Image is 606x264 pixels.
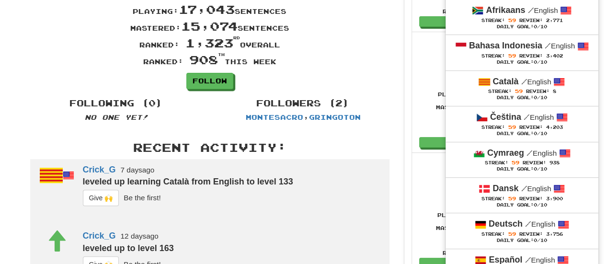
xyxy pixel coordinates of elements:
a: Català /English Streak: 59 Review: 8 Daily Goal:0/10 [446,71,598,106]
span: 0 [534,59,537,65]
div: Streak: [436,49,544,62]
button: Give 🙌 [83,190,119,206]
span: Streak: [481,53,504,58]
sup: rd [233,35,240,40]
small: English [521,78,551,86]
span: 0 [534,24,537,29]
div: Playing sentences [436,87,544,99]
a: Play [419,16,561,27]
small: 7 days ago [121,166,155,174]
span: 15,074 [181,19,238,33]
div: Ranked: this week [436,125,544,137]
strong: Dansk [492,184,518,193]
div: Daily Goal: /10 [455,238,589,244]
small: English [545,42,575,50]
strong: Cymraeg [487,148,524,158]
span: / [545,41,551,50]
small: English [521,184,551,193]
span: Streak: [481,18,504,23]
h4: Following (0) [30,99,203,108]
div: Daily Goal: /10 [455,24,589,30]
span: Review: [519,53,542,58]
strong: leveled up learning Català from English to level 133 [83,177,293,186]
small: English [525,256,555,264]
span: 59 [515,88,522,94]
small: English [525,220,555,228]
span: Review: [519,18,542,23]
span: 1,323 [185,35,240,50]
div: Ranked: overall [23,34,397,51]
span: Streak: [481,231,504,237]
a: gringoton [309,113,361,121]
strong: Afrikaans [486,5,525,15]
small: English [526,149,557,157]
span: 3,756 [546,231,562,237]
div: Daily Goal: /10 [455,131,589,137]
span: Streak: [484,160,508,165]
a: Dansk /English Streak: 59 Review: 3,900 Daily Goal:0/10 [446,178,598,213]
a: Bahasa Indonesia /English Streak: 59 Review: 3,402 Daily Goal:0/10 [446,35,598,70]
h4: Followers (2) [217,99,389,108]
div: Daily Goal: /10 [455,59,589,66]
span: 938 [549,160,559,165]
span: 0 [534,95,537,100]
span: / [521,184,527,193]
span: Streak: [481,196,504,201]
a: Cymraeg /English Streak: 59 Review: 938 Daily Goal:0/10 [446,142,598,177]
span: 0 [534,166,537,172]
span: Review: [519,125,542,130]
div: Mastered: sentences [23,18,397,34]
div: Ranked: overall [436,233,544,245]
span: / [521,77,527,86]
span: 17,043 [179,2,235,16]
div: Streak: [436,170,544,183]
div: , [210,94,397,123]
a: Play [419,137,561,148]
div: Playing: sentences [23,1,397,18]
sup: th [218,52,225,57]
span: 59 [508,17,515,23]
span: 0 [534,131,537,136]
span: 3,900 [546,196,562,201]
div: Ranked: this week [23,51,397,68]
div: Level: [436,62,544,74]
small: English [524,113,554,121]
span: Streak: [488,89,511,94]
div: Ranked: overall [436,112,544,125]
a: Follow [186,73,233,89]
span: 8 [552,89,556,94]
span: Streak: [481,125,504,130]
a: Čeština /English Streak: 59 Review: 4,203 Daily Goal:0/10 [446,106,598,141]
a: Montesacro [246,113,303,121]
div: Playing sentences [436,207,544,220]
div: Mastered sentences [436,100,544,112]
span: Review: [522,160,546,165]
span: / [527,6,534,14]
div: Ranked: this week [436,4,544,16]
span: 59 [511,160,519,165]
small: Be the first! [124,194,160,202]
span: 59 [508,231,515,237]
span: 59 [508,53,515,58]
small: 12 days ago [121,232,159,240]
span: Review: [519,196,542,201]
h3: Recent Activity: [30,141,389,154]
small: English [527,6,558,14]
div: Score: [436,195,544,207]
strong: Català [492,77,518,86]
span: 4,203 [546,125,562,130]
span: / [525,255,531,264]
strong: Deutsch [489,219,523,229]
strong: Čeština [490,112,521,122]
span: 0 [534,238,537,243]
strong: leveled up to level 163 [83,243,174,253]
div: Ranked: this week [436,245,544,258]
div: Level: [436,183,544,195]
span: / [526,149,533,157]
a: Crick_G [83,165,116,174]
span: Review: [526,89,549,94]
span: 59 [508,124,515,130]
span: / [525,219,531,228]
div: Daily Goal: /10 [455,202,589,208]
div: Mastered sentences [436,220,544,233]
